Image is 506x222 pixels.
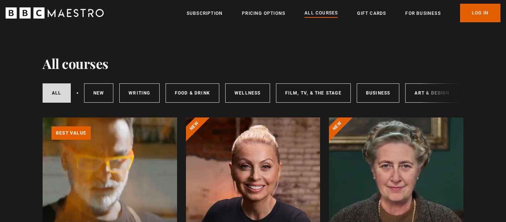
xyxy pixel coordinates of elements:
[357,10,386,17] a: Gift Cards
[119,83,159,103] a: Writing
[357,83,400,103] a: Business
[51,126,91,140] p: Best value
[460,4,500,22] a: Log In
[43,83,71,103] a: All
[187,10,223,17] a: Subscription
[84,83,114,103] a: New
[187,4,500,22] nav: Primary
[6,7,104,19] svg: BBC Maestro
[405,10,440,17] a: For business
[276,83,351,103] a: Film, TV, & The Stage
[405,83,458,103] a: Art & Design
[304,9,338,17] a: All Courses
[166,83,219,103] a: Food & Drink
[242,10,285,17] a: Pricing Options
[225,83,270,103] a: Wellness
[43,56,109,71] h1: All courses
